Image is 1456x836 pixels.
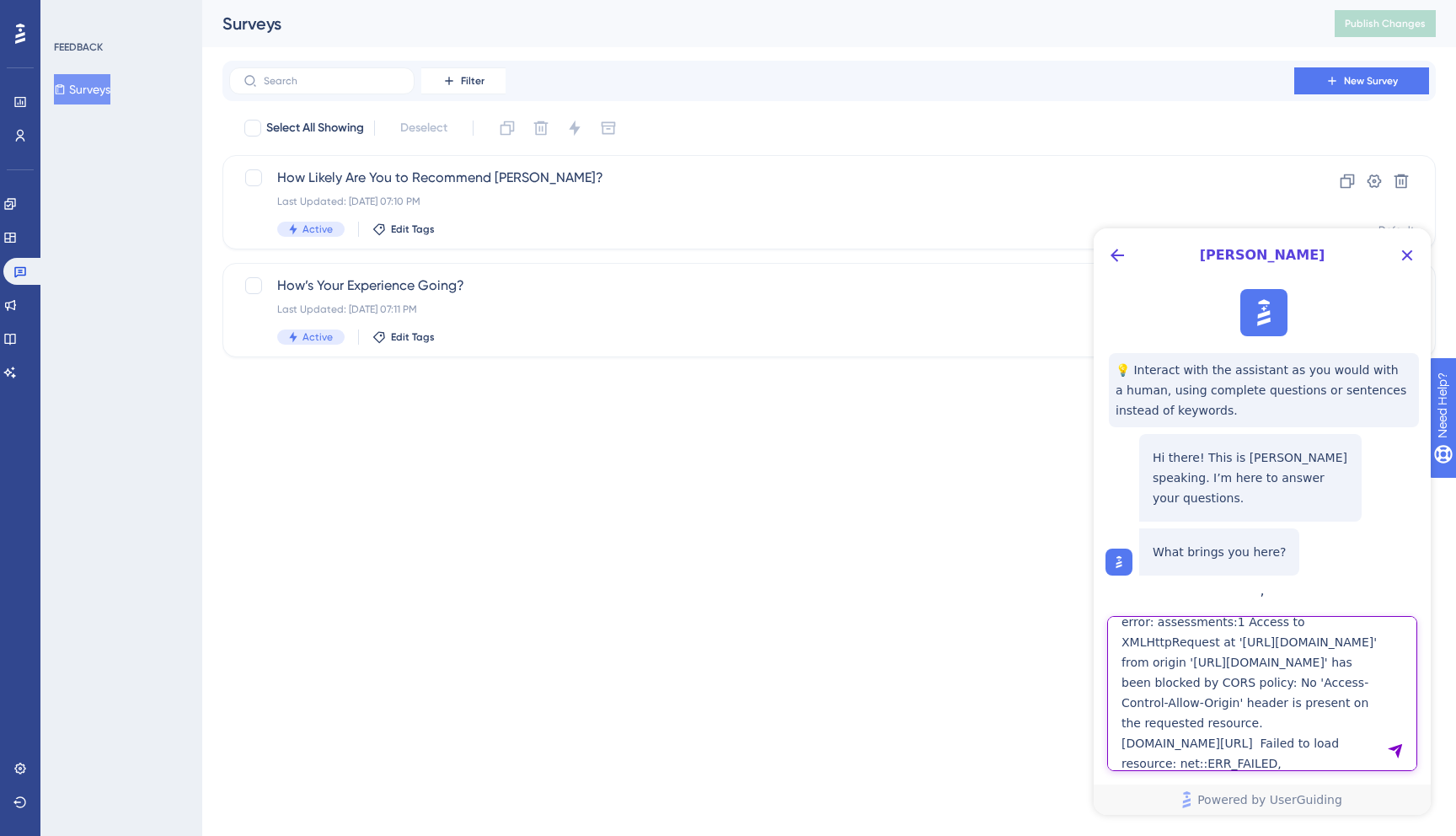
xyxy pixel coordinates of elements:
[461,74,484,88] span: Filter
[1345,17,1426,30] span: Publish Changes
[1378,223,1415,237] div: Default
[266,118,364,138] span: Select All Showing
[222,12,1293,35] div: Surveys
[277,168,1246,188] span: How Likely Are You to Recommend [PERSON_NAME]?
[400,118,447,138] span: Deselect
[1294,67,1429,94] button: New Survey
[1344,74,1398,88] span: New Survey
[264,75,400,87] input: Search
[391,330,435,344] span: Edit Tags
[40,4,105,24] span: Need Help?
[277,276,1246,296] span: How’s Your Experience Going?
[302,222,333,236] span: Active
[391,222,435,236] span: Edit Tags
[421,67,506,94] button: Filter
[385,113,463,143] button: Deselect
[277,303,1246,316] div: Last Updated: [DATE] 07:11 PM
[302,330,333,344] span: Active
[1335,10,1436,37] button: Publish Changes
[1094,228,1431,815] iframe: UserGuiding AI Assistant
[372,222,435,236] button: Edit Tags
[372,330,435,344] button: Edit Tags
[277,195,1246,208] div: Last Updated: [DATE] 07:10 PM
